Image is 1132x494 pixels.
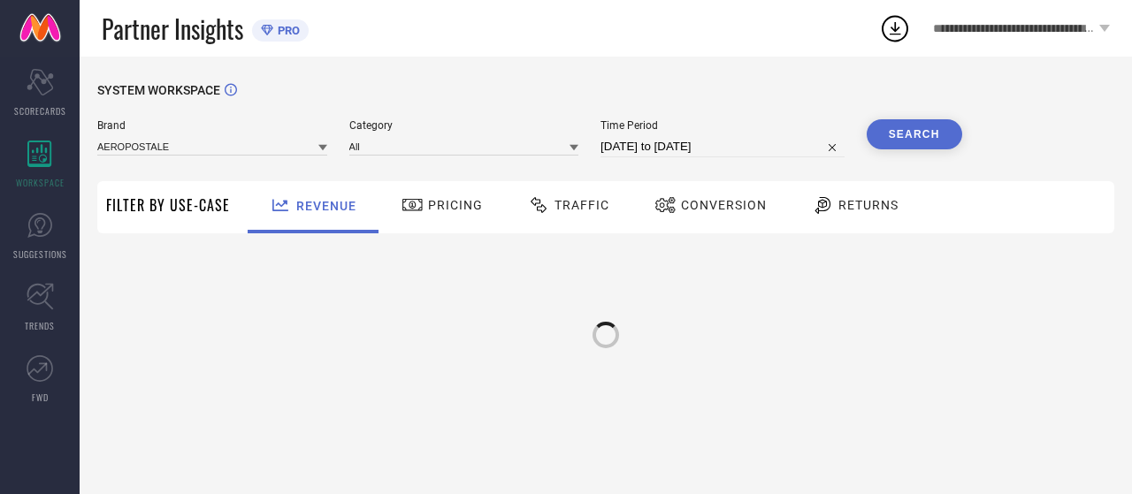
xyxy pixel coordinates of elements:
[349,119,579,132] span: Category
[106,194,230,216] span: Filter By Use-Case
[32,391,49,404] span: FWD
[14,104,66,118] span: SCORECARDS
[879,12,911,44] div: Open download list
[600,136,845,157] input: Select time period
[97,83,220,97] span: SYSTEM WORKSPACE
[25,319,55,332] span: TRENDS
[867,119,962,149] button: Search
[102,11,243,47] span: Partner Insights
[681,198,767,212] span: Conversion
[838,198,899,212] span: Returns
[13,247,67,261] span: SUGGESTIONS
[555,198,609,212] span: Traffic
[16,176,65,189] span: WORKSPACE
[600,119,845,132] span: Time Period
[296,199,356,213] span: Revenue
[428,198,483,212] span: Pricing
[273,24,300,37] span: PRO
[97,119,327,132] span: Brand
